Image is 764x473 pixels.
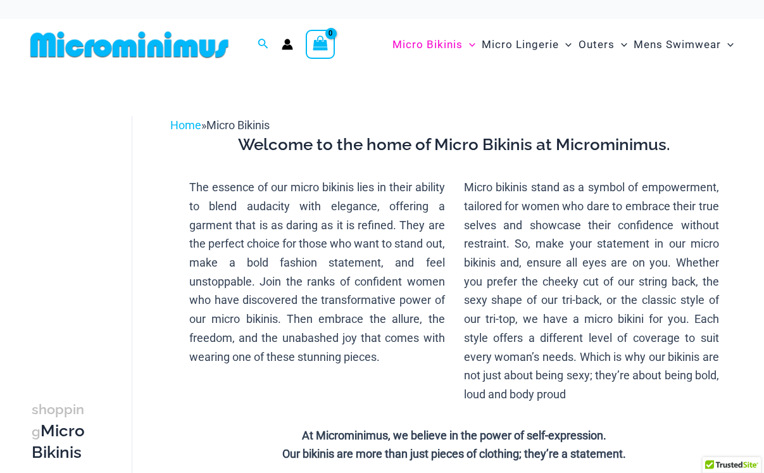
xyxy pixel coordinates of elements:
[170,118,201,132] a: Home
[579,28,615,61] span: Outers
[306,30,335,59] a: View Shopping Cart, empty
[392,28,463,61] span: Micro Bikinis
[464,178,719,403] p: Micro bikinis stand as a symbol of empowerment, tailored for women who dare to embrace their true...
[387,23,739,66] nav: Site Navigation
[559,28,572,61] span: Menu Toggle
[389,25,479,64] a: Micro BikinisMenu ToggleMenu Toggle
[32,106,146,359] iframe: TrustedSite Certified
[575,25,630,64] a: OutersMenu ToggleMenu Toggle
[302,429,606,442] strong: At Microminimus, we believe in the power of self-expression.
[170,118,270,132] span: »
[258,37,269,53] a: Search icon link
[634,28,721,61] span: Mens Swimwear
[630,25,737,64] a: Mens SwimwearMenu ToggleMenu Toggle
[282,39,293,50] a: Account icon link
[32,398,87,464] h3: Micro Bikinis
[282,447,626,460] strong: Our bikinis are more than just pieces of clothing; they’re a statement.
[32,401,84,439] span: shopping
[615,28,627,61] span: Menu Toggle
[479,25,575,64] a: Micro LingerieMenu ToggleMenu Toggle
[482,28,559,61] span: Micro Lingerie
[180,134,729,156] h3: Welcome to the home of Micro Bikinis at Microminimus.
[206,118,270,132] span: Micro Bikinis
[463,28,475,61] span: Menu Toggle
[721,28,734,61] span: Menu Toggle
[189,178,444,366] p: The essence of our micro bikinis lies in their ability to blend audacity with elegance, offering ...
[25,30,234,59] img: MM SHOP LOGO FLAT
